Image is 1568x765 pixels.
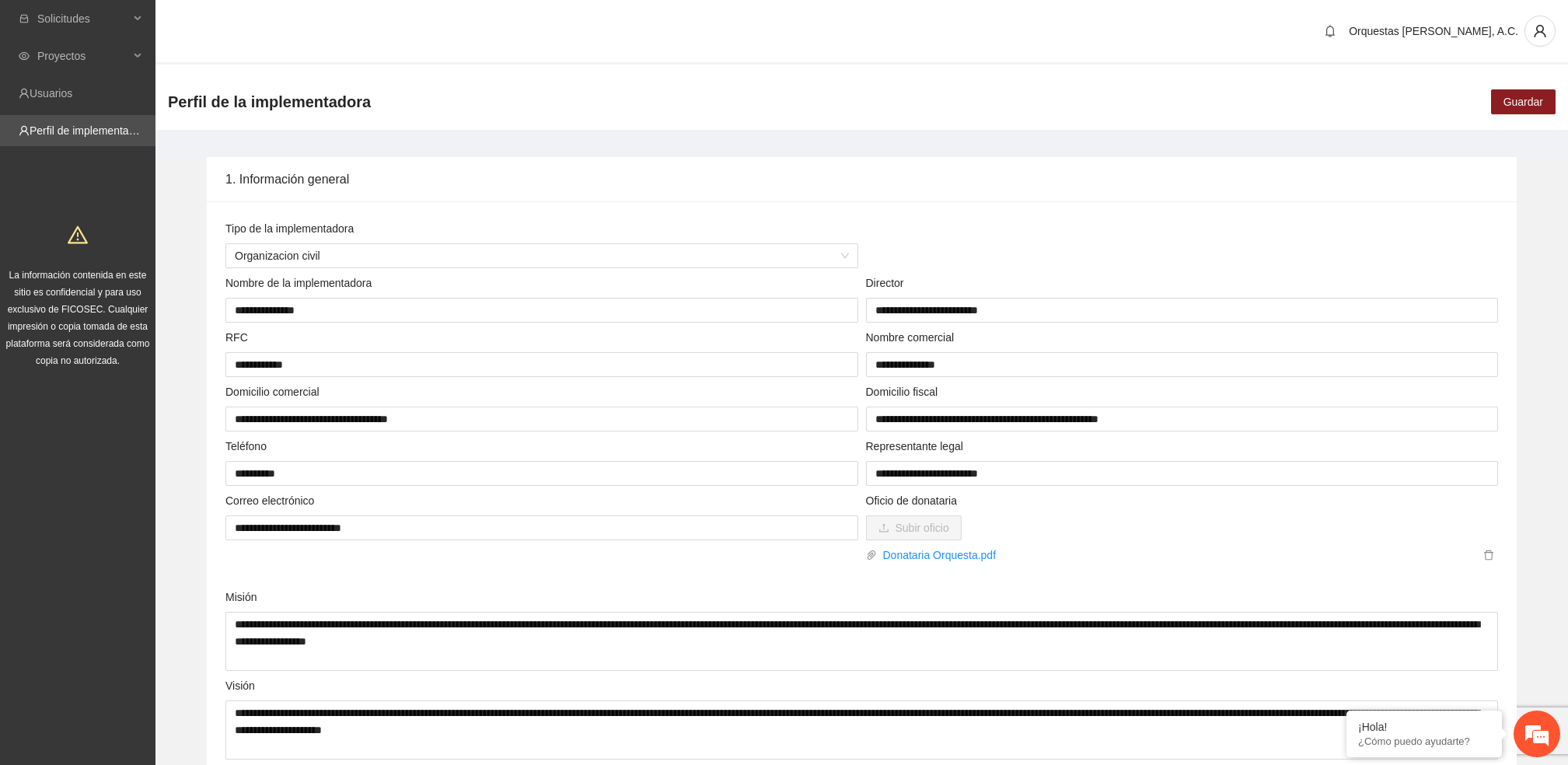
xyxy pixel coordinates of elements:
[866,492,958,509] label: Oficio de donataria
[30,87,72,100] a: Usuarios
[1349,25,1518,37] span: Orquestas [PERSON_NAME], A.C.
[225,589,257,606] label: Misión
[1358,735,1490,747] p: ¿Cómo puedo ayudarte?
[225,492,314,509] label: Correo electrónico
[1503,93,1543,110] span: Guardar
[37,40,129,72] span: Proyectos
[68,225,88,245] span: warning
[866,383,938,400] label: Domicilio fiscal
[866,550,877,561] span: paper-clip
[19,13,30,24] span: inbox
[1491,89,1556,114] button: Guardar
[1524,16,1556,47] button: user
[225,274,372,292] label: Nombre de la implementadora
[30,124,151,137] a: Perfil de implementadora
[168,89,371,114] span: Perfil de la implementadora
[866,329,955,346] label: Nombre comercial
[235,244,849,267] span: Organizacion civil
[1525,24,1555,38] span: user
[1318,19,1343,44] button: bell
[866,515,962,540] button: uploadSubir oficio
[1479,547,1498,564] button: delete
[37,3,129,34] span: Solicitudes
[225,438,267,455] label: Teléfono
[866,438,963,455] label: Representante legal
[225,329,248,346] label: RFC
[225,383,320,400] label: Domicilio comercial
[225,157,1498,201] div: 1. Información general
[877,547,1480,564] a: Donataria Orquesta.pdf
[1480,550,1497,561] span: delete
[866,522,962,534] span: uploadSubir oficio
[225,677,255,694] label: Visión
[19,51,30,61] span: eye
[225,220,354,237] label: Tipo de la implementadora
[6,270,150,366] span: La información contenida en este sitio es confidencial y para uso exclusivo de FICOSEC. Cualquier...
[1318,25,1342,37] span: bell
[1358,721,1490,733] div: ¡Hola!
[866,274,904,292] label: Director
